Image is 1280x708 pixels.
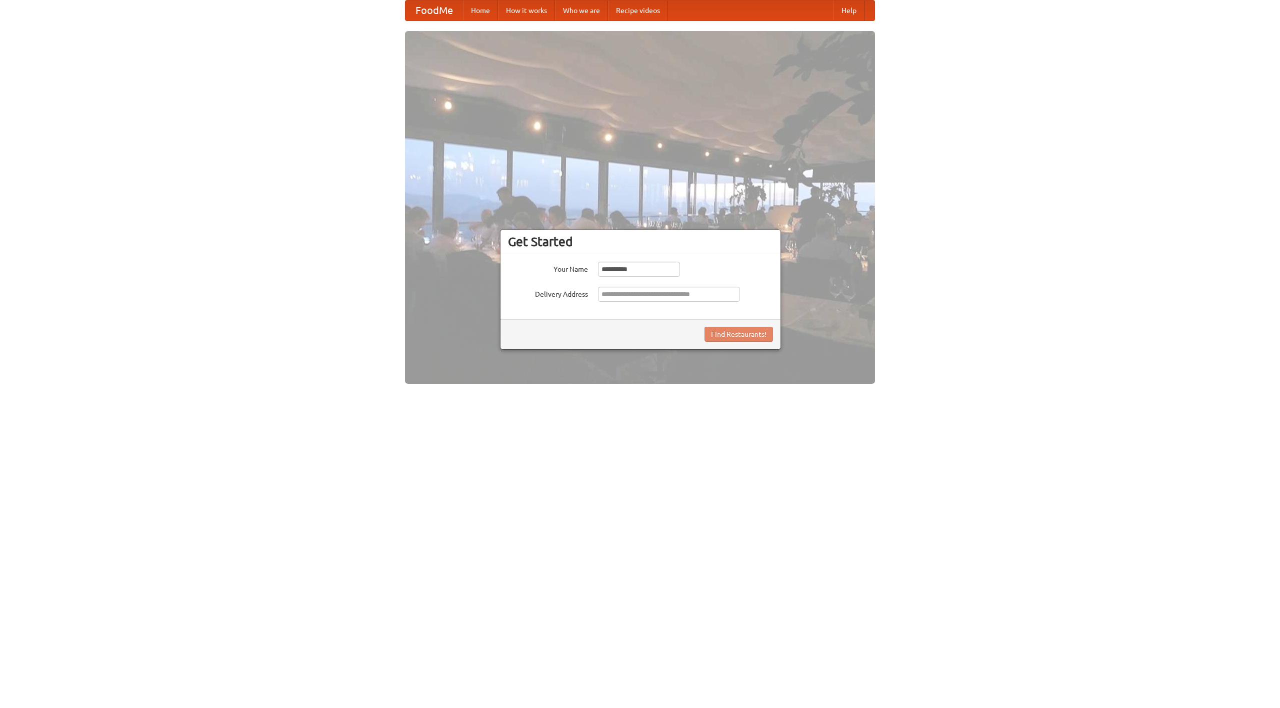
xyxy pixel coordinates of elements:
a: Recipe videos [608,1,668,21]
label: Delivery Address [508,287,588,299]
a: FoodMe [405,1,463,21]
a: Who we are [555,1,608,21]
h3: Get Started [508,234,773,249]
label: Your Name [508,262,588,274]
button: Find Restaurants! [704,327,773,342]
a: Home [463,1,498,21]
a: Help [833,1,864,21]
a: How it works [498,1,555,21]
